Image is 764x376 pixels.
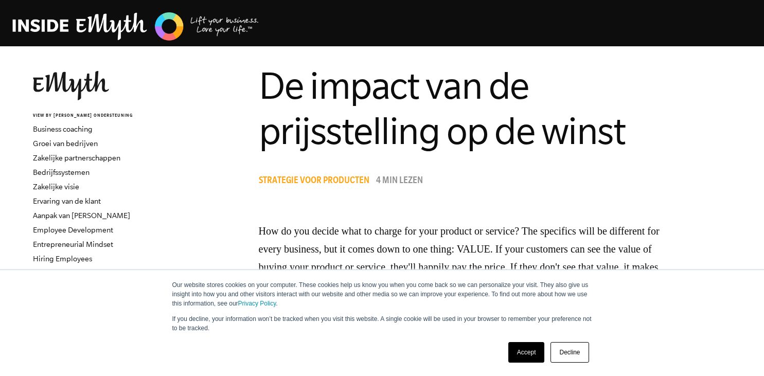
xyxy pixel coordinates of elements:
a: Employee Development [33,226,113,234]
a: Bedrijfssystemen [33,168,90,176]
a: Hiring Employees [33,255,92,263]
a: Accept [508,342,545,363]
a: Business coaching [33,125,93,133]
a: Strategie voor producten [259,176,375,187]
a: Privacy Policy [238,300,276,307]
a: Groei van bedrijven [33,139,98,148]
p: How do you decide what to charge for your product or service? The specifics will be different for... [259,222,670,312]
a: Entrepreneurial Mindset [33,240,113,248]
a: Aanpak van [PERSON_NAME] [33,211,130,220]
img: EMyth [33,71,109,100]
a: Zakelijke partnerschappen [33,154,120,162]
p: If you decline, your information won’t be tracked when you visit this website. A single cookie wi... [172,314,592,333]
a: Decline [550,342,589,363]
a: Zakelijke visie [33,183,79,191]
p: 4 min lezen [376,176,423,187]
img: EMyth Business Coaching [12,11,259,42]
a: Lead Conversion [33,269,87,277]
span: De impact van de prijsstelling op de winst [259,64,626,152]
p: Our website stores cookies on your computer. These cookies help us know you when you come back so... [172,280,592,308]
h6: VIEW BY [PERSON_NAME] ONDERSTEUNING [33,113,157,119]
a: Ervaring van de klant [33,197,101,205]
span: Strategie voor producten [259,176,369,187]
